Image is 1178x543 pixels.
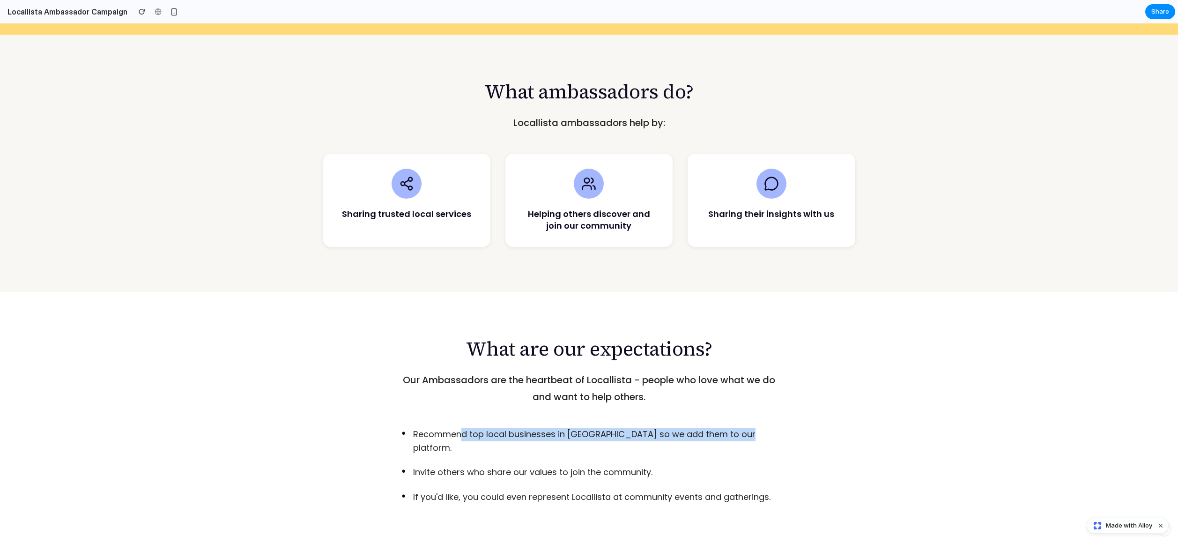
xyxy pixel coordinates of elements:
span: Share [1151,7,1169,16]
h2: What are our expectations? [393,313,785,337]
p: Locallista ambassadors help by: [323,91,855,108]
button: Dismiss watermark [1155,520,1166,531]
h3: Sharing their insights with us [703,185,840,196]
h3: Helping others discover and join our community [520,185,658,208]
p: Our Ambassadors are the heartbeat of Locallista - people who love what we do and want to help oth... [393,348,785,382]
h2: What ambassadors do? [323,56,855,80]
button: Share [1145,4,1175,19]
p: Invite others who share our values to join the community. [413,442,652,456]
div: • [402,404,406,431]
p: If you'd like, you could even represent Locallista at community events and gatherings. [413,467,771,481]
a: Made with Alloy [1087,521,1153,530]
span: Made with Alloy [1106,521,1152,530]
h2: Locallista Ambassador Campaign [4,6,127,17]
div: • [402,442,406,456]
div: • [402,467,406,481]
h3: Sharing trusted local services [338,185,475,196]
p: Recommend top local businesses in [GEOGRAPHIC_DATA] so we add them to our platform. [413,404,777,431]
